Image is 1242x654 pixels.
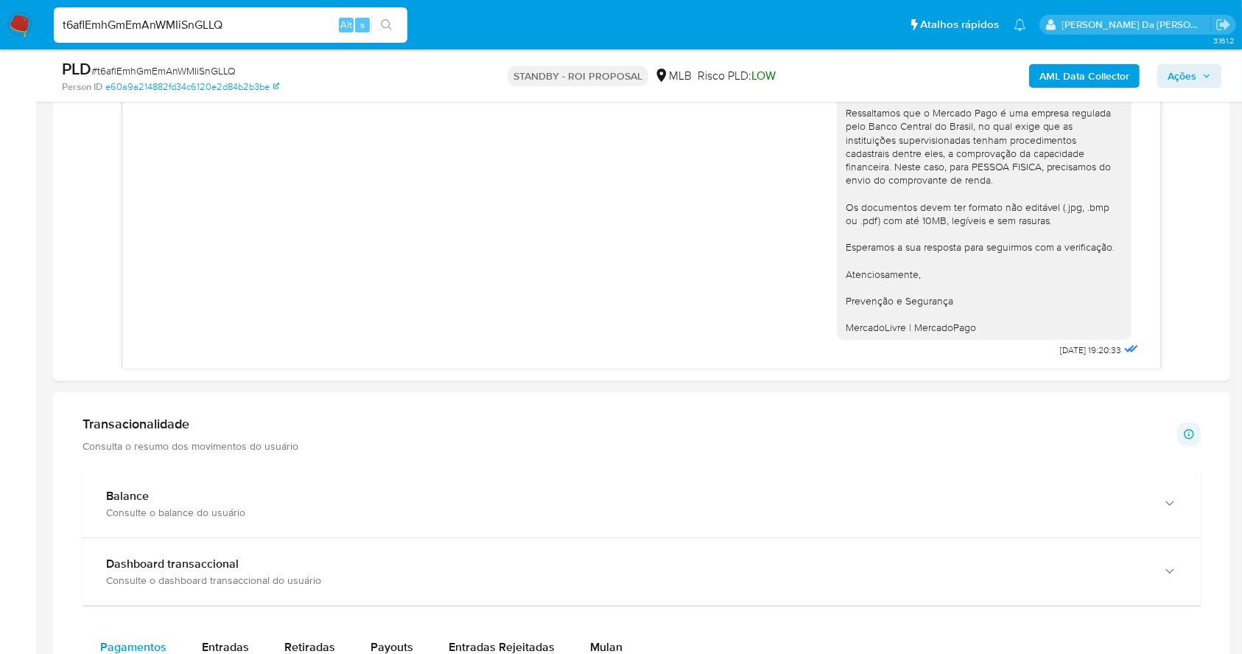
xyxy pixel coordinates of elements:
[1039,64,1129,88] b: AML Data Collector
[62,80,102,94] b: Person ID
[1213,35,1235,46] span: 3.161.2
[360,18,365,32] span: s
[62,57,91,80] b: PLD
[340,18,352,32] span: Alt
[1061,344,1122,356] span: [DATE] 19:20:33
[1029,64,1140,88] button: AML Data Collector
[371,15,401,35] button: search-icon
[1157,64,1221,88] button: Ações
[1014,18,1026,31] a: Notificações
[508,66,648,86] p: STANDBY - ROI PROPOSAL
[1215,17,1231,32] a: Sair
[654,68,692,84] div: MLB
[1168,64,1196,88] span: Ações
[920,17,999,32] span: Atalhos rápidos
[698,68,776,84] span: Risco PLD:
[91,63,236,78] span: # t6aflEmhGmEmAnWMIiSnGLLQ
[105,80,279,94] a: e60a9a214882fd34c6120e2d84b2b3be
[54,15,407,35] input: Pesquise usuários ou casos...
[1062,18,1211,32] p: patricia.varelo@mercadopago.com.br
[751,67,776,84] span: LOW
